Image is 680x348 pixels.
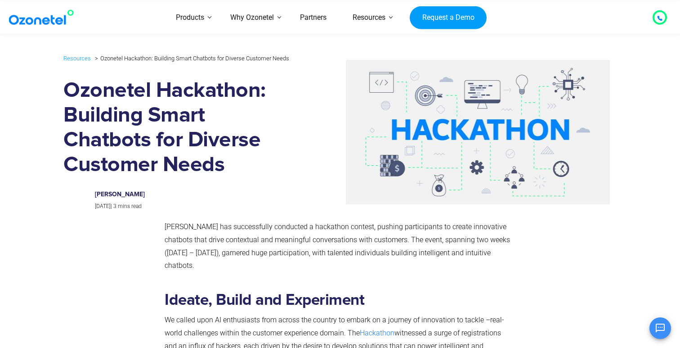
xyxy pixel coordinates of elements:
[93,53,289,64] li: Ozonetel Hackathon: Building Smart Chatbots for Diverse Customer Needs
[63,53,91,63] a: Resources
[163,2,217,34] a: Products
[360,329,394,337] a: Hackathon
[301,60,610,204] img: ozonetel hackathon
[287,2,340,34] a: Partners
[165,222,510,270] span: [PERSON_NAME] has successfully conducted a hackathon contest, pushing participants to create inno...
[649,317,671,339] button: Open chat
[95,202,285,212] p: |
[63,78,294,177] h1: Ozonetel Hackathon: Building Smart Chatbots for Diverse Customer Needs
[95,203,111,209] span: [DATE]
[217,2,287,34] a: Why Ozonetel
[165,292,364,308] b: Ideate, Build and Experiment
[95,191,285,199] h6: [PERSON_NAME]
[113,203,116,209] span: 3
[118,203,142,209] span: mins read
[410,6,487,29] a: Request a Demo
[165,316,504,337] span: We called upon AI enthusiasts from across the country to embark on a journey of innovation to tac...
[340,2,398,34] a: Resources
